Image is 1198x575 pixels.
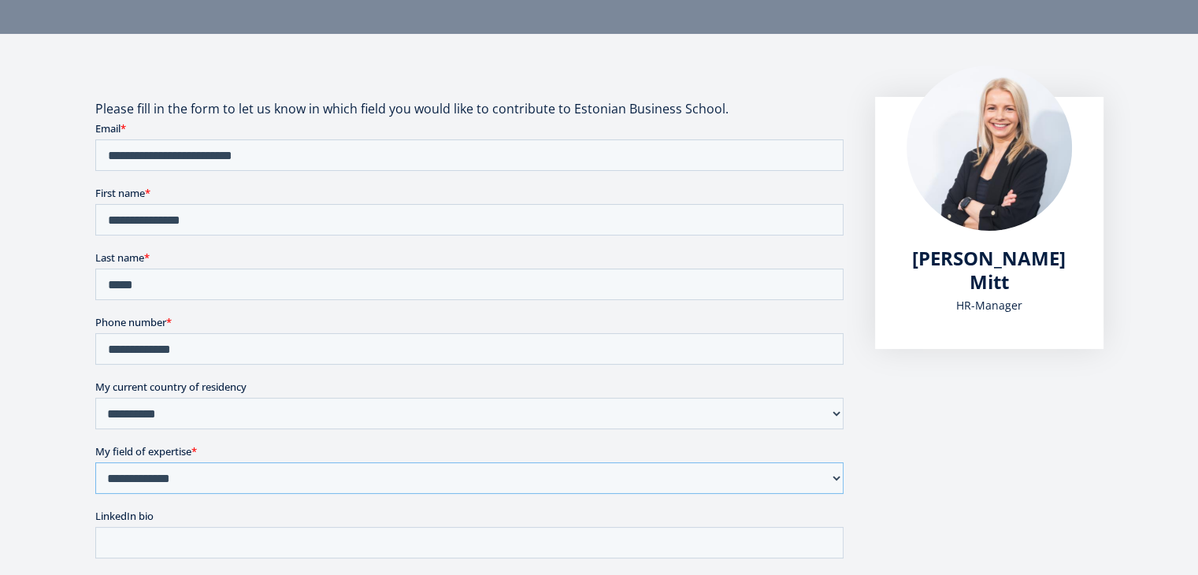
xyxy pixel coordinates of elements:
[912,245,1066,295] span: [PERSON_NAME] Mitt
[907,247,1072,294] a: [PERSON_NAME] Mitt
[95,97,844,121] p: Please fill in the form to let us know in which field you would like to contribute to Estonian Bu...
[907,294,1072,317] div: HR-Manager
[907,65,1072,231] img: Älice Mitt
